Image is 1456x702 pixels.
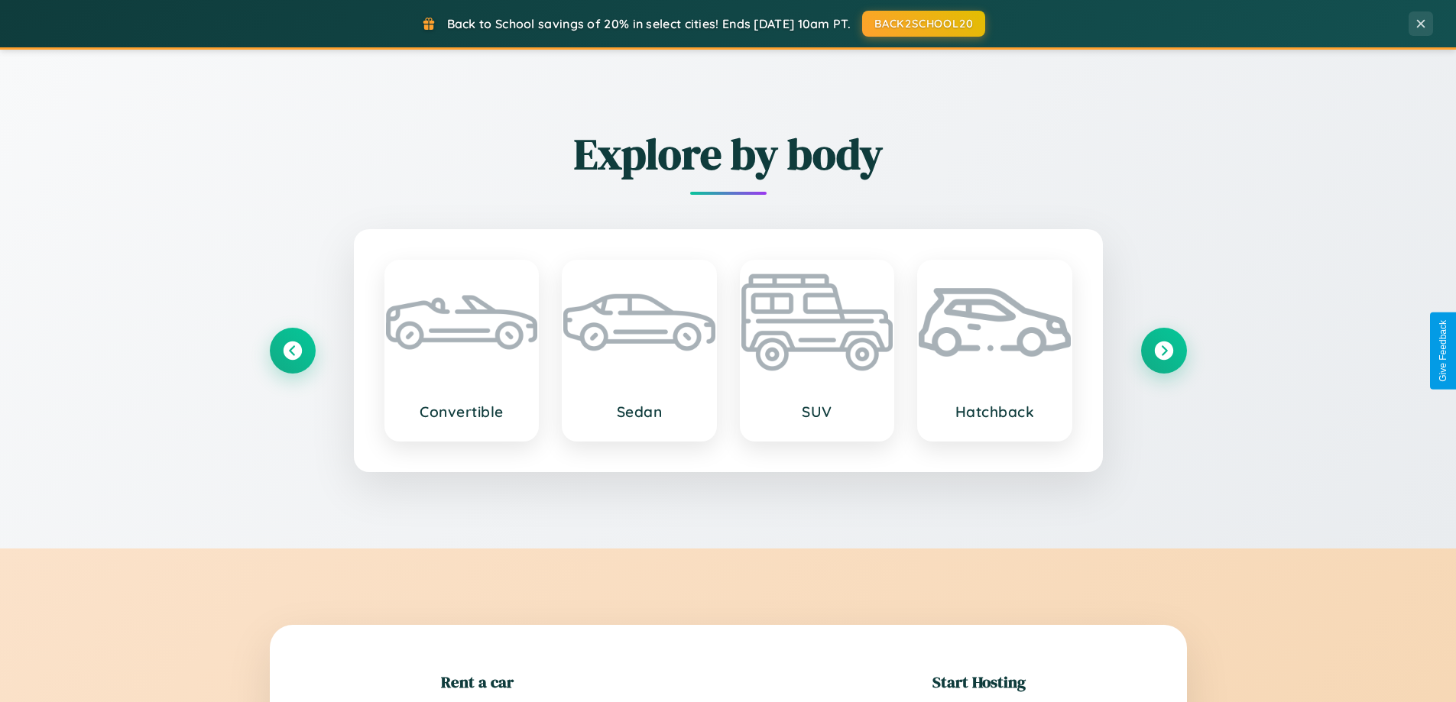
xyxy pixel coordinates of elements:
h2: Explore by body [270,125,1187,183]
h3: Sedan [579,403,700,421]
button: BACK2SCHOOL20 [862,11,985,37]
h2: Rent a car [441,671,514,693]
h2: Start Hosting [932,671,1026,693]
h3: Hatchback [934,403,1056,421]
span: Back to School savings of 20% in select cities! Ends [DATE] 10am PT. [447,16,851,31]
h3: SUV [757,403,878,421]
h3: Convertible [401,403,523,421]
div: Give Feedback [1438,320,1448,382]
